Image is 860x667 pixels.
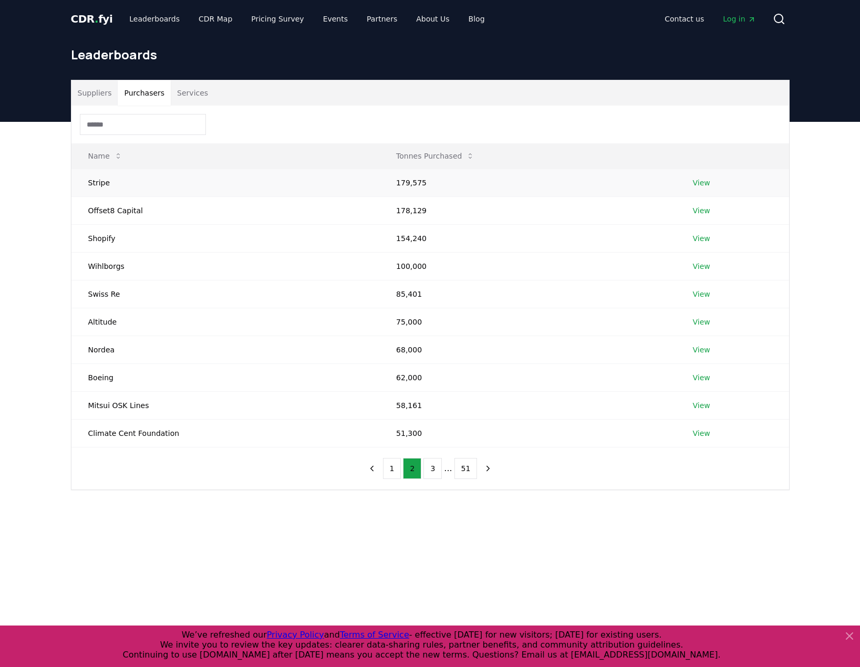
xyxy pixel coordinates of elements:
a: CDR Map [190,9,241,28]
td: Nordea [71,336,380,363]
td: 75,000 [379,308,676,336]
td: 85,401 [379,280,676,308]
a: View [693,289,710,299]
a: Contact us [656,9,712,28]
a: View [693,205,710,216]
a: Partners [358,9,406,28]
td: 178,129 [379,196,676,224]
button: Name [80,145,131,166]
td: 154,240 [379,224,676,252]
li: ... [444,462,452,475]
a: Log in [714,9,764,28]
button: Purchasers [118,80,171,106]
td: Offset8 Capital [71,196,380,224]
span: Log in [723,14,755,24]
a: CDR.fyi [71,12,113,26]
td: 179,575 [379,169,676,196]
td: Shopify [71,224,380,252]
td: Boeing [71,363,380,391]
a: Blog [460,9,493,28]
td: Wihlborgs [71,252,380,280]
td: Mitsui OSK Lines [71,391,380,419]
a: View [693,233,710,244]
td: 68,000 [379,336,676,363]
nav: Main [121,9,493,28]
a: View [693,261,710,272]
button: Tonnes Purchased [388,145,483,166]
nav: Main [656,9,764,28]
a: View [693,317,710,327]
a: Events [315,9,356,28]
button: Suppliers [71,80,118,106]
button: 3 [423,458,442,479]
td: Altitude [71,308,380,336]
span: CDR fyi [71,13,113,25]
button: 2 [403,458,421,479]
td: 51,300 [379,419,676,447]
button: previous page [363,458,381,479]
a: View [693,400,710,411]
td: Swiss Re [71,280,380,308]
td: 100,000 [379,252,676,280]
td: 62,000 [379,363,676,391]
td: Climate Cent Foundation [71,419,380,447]
a: View [693,372,710,383]
button: 1 [383,458,401,479]
a: Leaderboards [121,9,188,28]
a: View [693,178,710,188]
a: View [693,345,710,355]
button: 51 [454,458,478,479]
a: About Us [408,9,458,28]
button: Services [171,80,214,106]
span: . [95,13,98,25]
button: next page [479,458,497,479]
a: Pricing Survey [243,9,312,28]
td: Stripe [71,169,380,196]
h1: Leaderboards [71,46,790,63]
a: View [693,428,710,439]
td: 58,161 [379,391,676,419]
